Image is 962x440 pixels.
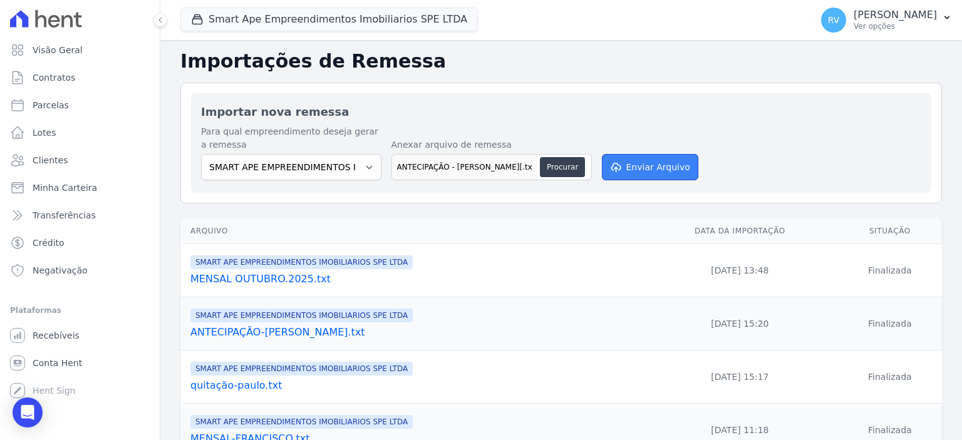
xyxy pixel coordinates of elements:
[33,126,56,139] span: Lotes
[642,218,838,244] th: Data da Importação
[33,44,83,56] span: Visão Geral
[33,357,82,369] span: Conta Hent
[854,9,937,21] p: [PERSON_NAME]
[190,362,413,376] span: SMART APE EMPREENDIMENTOS IMOBILIARIOS SPE LTDA
[5,230,155,255] a: Crédito
[190,378,637,393] a: quitação-paulo.txt
[838,350,942,404] td: Finalizada
[838,297,942,350] td: Finalizada
[540,157,585,177] button: Procurar
[642,244,838,297] td: [DATE] 13:48
[33,182,97,194] span: Minha Carteira
[838,244,942,297] td: Finalizada
[5,65,155,90] a: Contratos
[180,218,642,244] th: Arquivo
[602,154,698,180] button: Enviar Arquivo
[5,120,155,145] a: Lotes
[828,16,840,24] span: RV
[180,50,942,73] h2: Importações de Remessa
[5,38,155,63] a: Visão Geral
[5,323,155,348] a: Recebíveis
[33,209,96,222] span: Transferências
[33,71,75,84] span: Contratos
[5,93,155,118] a: Parcelas
[190,309,413,322] span: SMART APE EMPREENDIMENTOS IMOBILIARIOS SPE LTDA
[190,255,413,269] span: SMART APE EMPREENDIMENTOS IMOBILIARIOS SPE LTDA
[5,258,155,283] a: Negativação
[13,397,43,427] div: Open Intercom Messenger
[190,415,413,429] span: SMART APE EMPREENDIMENTOS IMOBILIARIOS SPE LTDA
[180,8,478,31] button: Smart Ape Empreendimentos Imobiliarios SPE LTDA
[642,297,838,350] td: [DATE] 15:20
[33,329,80,342] span: Recebíveis
[33,264,88,277] span: Negativação
[5,148,155,173] a: Clientes
[190,272,637,287] a: MENSAL OUTUBRO.2025.txt
[201,103,921,120] h2: Importar nova remessa
[5,350,155,376] a: Conta Hent
[391,138,592,151] label: Anexar arquivo de remessa
[838,218,942,244] th: Situação
[642,350,838,404] td: [DATE] 15:17
[33,154,68,166] span: Clientes
[854,21,937,31] p: Ver opções
[5,203,155,228] a: Transferências
[190,325,637,340] a: ANTECIPAÇÃO-[PERSON_NAME].txt
[33,99,69,111] span: Parcelas
[5,175,155,200] a: Minha Carteira
[811,3,962,38] button: RV [PERSON_NAME] Ver opções
[201,125,381,151] label: Para qual empreendimento deseja gerar a remessa
[10,303,150,318] div: Plataformas
[33,237,65,249] span: Crédito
